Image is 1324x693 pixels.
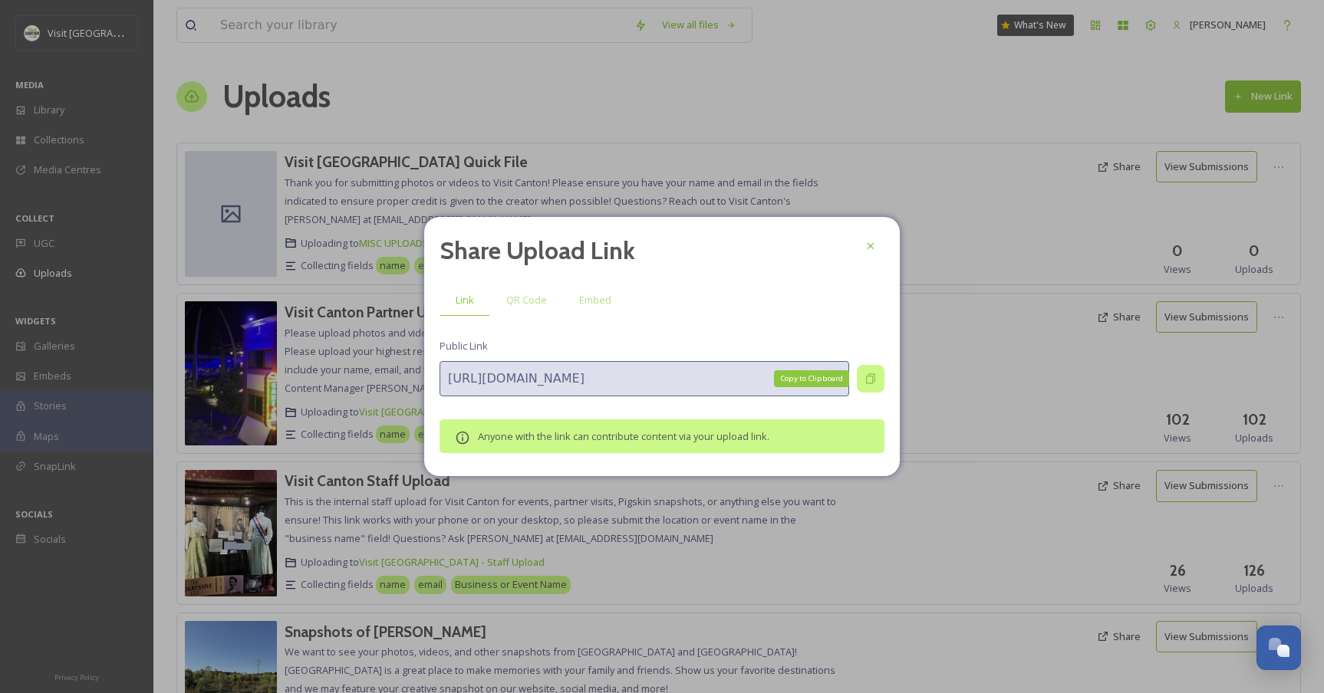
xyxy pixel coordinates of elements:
[440,339,488,353] span: Public Link
[1256,626,1301,670] button: Open Chat
[579,293,611,307] span: Embed
[506,293,547,307] span: QR Code
[456,293,474,307] span: Link
[440,232,635,269] h2: Share Upload Link
[774,370,849,387] div: Copy to Clipboard
[478,429,769,443] span: Anyone with the link can contribute content via your upload link.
